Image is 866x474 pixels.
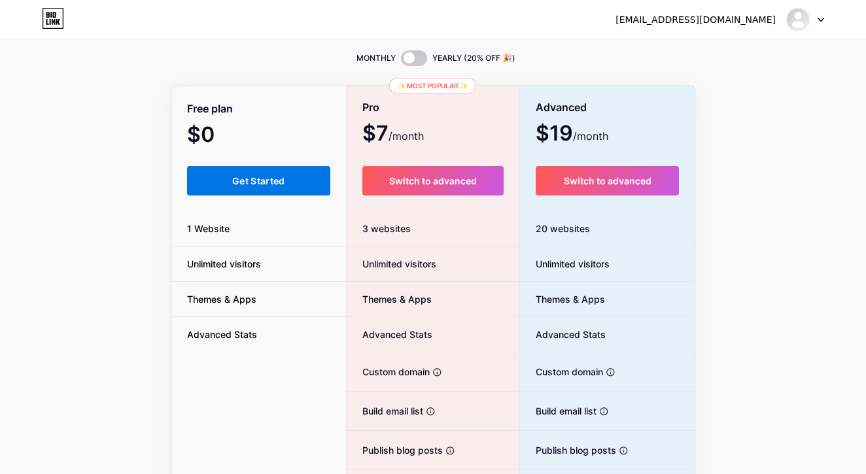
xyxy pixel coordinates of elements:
span: Build email list [520,404,597,418]
span: Build email list [347,404,423,418]
span: Themes & Apps [171,292,272,306]
span: Themes & Apps [520,292,605,306]
span: /month [573,128,608,144]
span: Publish blog posts [520,443,616,457]
span: Switch to advanced [389,175,477,186]
div: 20 websites [520,211,695,246]
span: Themes & Apps [347,292,432,306]
span: Get Started [232,175,285,186]
span: Pro [362,96,379,119]
button: Switch to advanced [536,166,679,195]
span: Unlimited visitors [171,257,277,271]
span: /month [389,128,424,144]
span: YEARLY (20% OFF 🎉) [432,52,515,65]
span: Switch to advanced [564,175,651,186]
div: [EMAIL_ADDRESS][DOMAIN_NAME] [615,13,776,27]
div: 3 websites [347,211,520,246]
span: $0 [187,127,250,145]
span: Free plan [187,97,233,120]
span: Unlimited visitors [520,257,610,271]
button: Get Started [187,166,330,195]
span: Advanced [536,96,587,119]
div: ✨ Most popular ✨ [389,78,476,93]
span: Publish blog posts [347,443,443,457]
img: ferhatmetin [786,7,810,32]
span: $7 [362,126,424,144]
span: Custom domain [520,365,603,379]
button: Switch to advanced [362,166,504,195]
span: Advanced Stats [520,328,606,341]
span: MONTHLY [356,52,396,65]
span: Unlimited visitors [347,257,436,271]
span: 1 Website [171,222,245,235]
span: Custom domain [347,365,430,379]
span: Advanced Stats [347,328,432,341]
span: Advanced Stats [171,328,273,341]
span: $19 [536,126,608,144]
